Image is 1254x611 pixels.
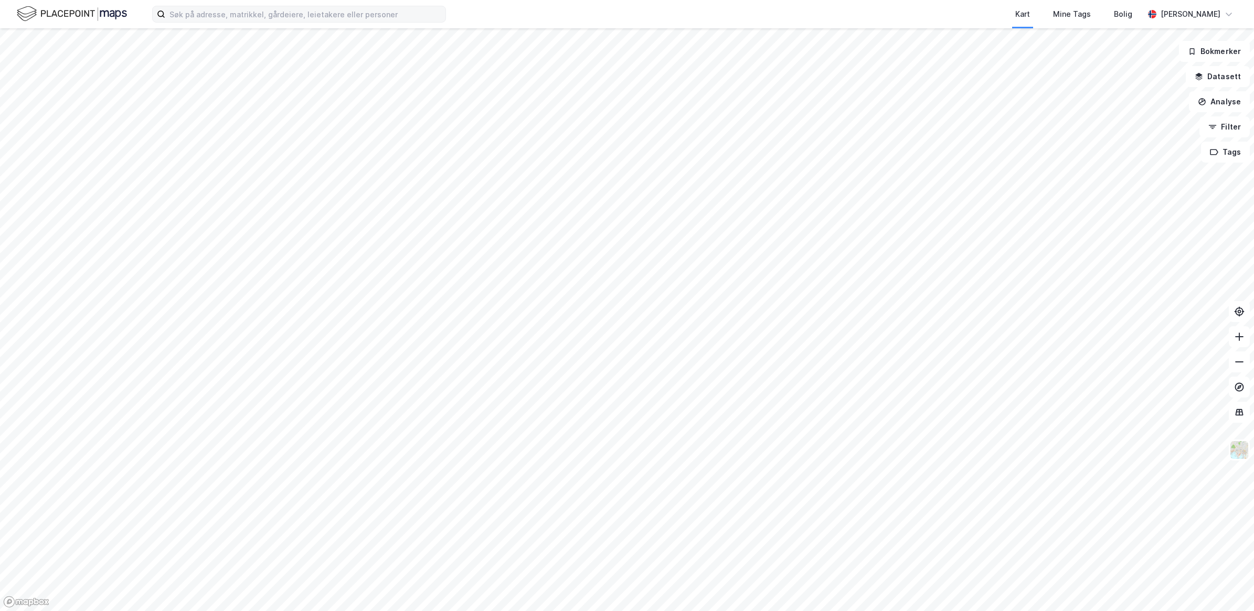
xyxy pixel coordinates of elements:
[1053,8,1091,20] div: Mine Tags
[1015,8,1030,20] div: Kart
[1161,8,1220,20] div: [PERSON_NAME]
[165,6,445,22] input: Søk på adresse, matrikkel, gårdeiere, leietakere eller personer
[1202,561,1254,611] div: Kontrollprogram for chat
[17,5,127,23] img: logo.f888ab2527a4732fd821a326f86c7f29.svg
[1202,561,1254,611] iframe: Chat Widget
[1114,8,1132,20] div: Bolig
